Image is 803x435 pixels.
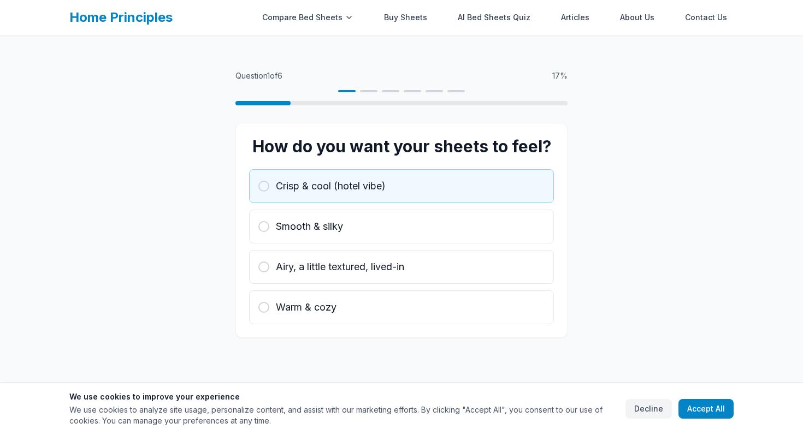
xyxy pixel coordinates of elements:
[69,404,617,426] p: We use cookies to analyze site usage, personalize content, and assist with our marketing efforts....
[256,7,360,28] div: Compare Bed Sheets
[235,70,282,81] span: Question 1 of 6
[377,7,434,28] a: Buy Sheets
[276,178,386,194] span: Crisp & cool (hotel vibe)
[249,250,554,284] button: Airy, a little textured, lived-in
[276,219,343,234] span: Smooth & silky
[69,9,173,25] a: Home Principles
[613,7,661,28] a: About Us
[249,290,554,324] button: Warm & cozy
[249,169,554,203] button: Crisp & cool (hotel vibe)
[678,399,734,419] button: Accept All
[249,136,554,156] h1: How do you want your sheets to feel?
[276,259,404,275] span: Airy, a little textured, lived-in
[69,391,617,402] h3: We use cookies to improve your experience
[552,70,568,81] span: 17 %
[678,7,734,28] a: Contact Us
[451,7,537,28] a: AI Bed Sheets Quiz
[249,210,554,243] button: Smooth & silky
[625,399,672,419] button: Decline
[554,7,596,28] a: Articles
[276,300,336,315] span: Warm & cozy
